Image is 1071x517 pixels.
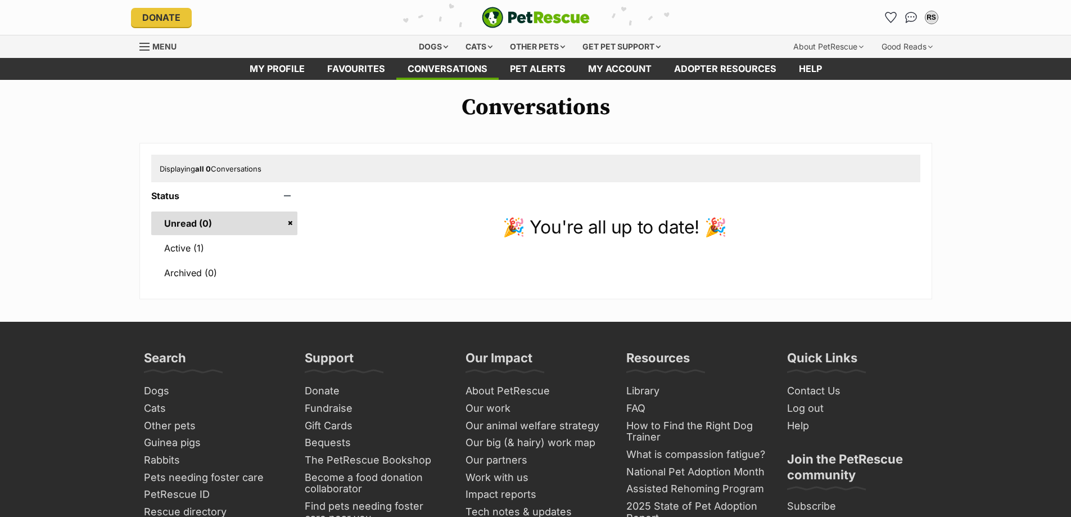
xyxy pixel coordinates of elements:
[461,383,611,400] a: About PetRescue
[622,400,771,417] a: FAQ
[663,58,788,80] a: Adopter resources
[874,35,941,58] div: Good Reads
[622,446,771,464] a: What is compassion fatigue?
[300,452,450,469] a: The PetRescue Bookshop
[151,191,298,201] header: Status
[577,58,663,80] a: My account
[238,58,316,80] a: My profile
[622,383,771,400] a: Library
[783,400,932,417] a: Log out
[305,350,354,372] h3: Support
[144,350,186,372] h3: Search
[783,498,932,515] a: Subscribe
[923,8,941,26] button: My account
[195,164,211,173] strong: all 0
[466,350,532,372] h3: Our Impact
[461,469,611,487] a: Work with us
[139,383,289,400] a: Dogs
[316,58,396,80] a: Favourites
[151,212,298,235] a: Unread (0)
[626,350,690,372] h3: Resources
[482,7,590,28] img: logo-e224e6f780fb5917bec1dbf3a21bbac754714ae5b6737aabdf751b685950b380.svg
[458,35,500,58] div: Cats
[300,383,450,400] a: Donate
[139,486,289,503] a: PetRescue ID
[499,58,577,80] a: Pet alerts
[787,350,857,372] h3: Quick Links
[482,7,590,28] a: PetRescue
[300,469,450,498] a: Become a food donation collaborator
[461,417,611,435] a: Our animal welfare strategy
[152,42,177,51] span: Menu
[461,400,611,417] a: Our work
[300,417,450,435] a: Gift Cards
[139,35,184,56] a: Menu
[139,400,289,417] a: Cats
[461,486,611,503] a: Impact reports
[139,417,289,435] a: Other pets
[139,434,289,452] a: Guinea pigs
[622,480,771,498] a: Assisted Rehoming Program
[502,35,573,58] div: Other pets
[309,214,920,241] p: 🎉 You're all up to date! 🎉
[783,417,932,435] a: Help
[396,58,499,80] a: conversations
[785,35,871,58] div: About PetRescue
[905,12,917,23] img: chat-41dd97257d64d25036548639549fe6c8038ab92f7586957e7f3b1b290dea8141.svg
[300,400,450,417] a: Fundraise
[131,8,192,27] a: Donate
[151,261,298,285] a: Archived (0)
[411,35,456,58] div: Dogs
[575,35,668,58] div: Get pet support
[902,8,920,26] a: Conversations
[461,452,611,469] a: Our partners
[139,469,289,487] a: Pets needing foster care
[882,8,941,26] ul: Account quick links
[788,58,833,80] a: Help
[926,12,937,23] div: RS
[882,8,900,26] a: Favourites
[461,434,611,452] a: Our big (& hairy) work map
[160,164,261,173] span: Displaying Conversations
[787,451,928,489] h3: Join the PetRescue community
[151,236,298,260] a: Active (1)
[622,464,771,481] a: National Pet Adoption Month
[783,383,932,400] a: Contact Us
[300,434,450,452] a: Bequests
[622,417,771,446] a: How to Find the Right Dog Trainer
[139,452,289,469] a: Rabbits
